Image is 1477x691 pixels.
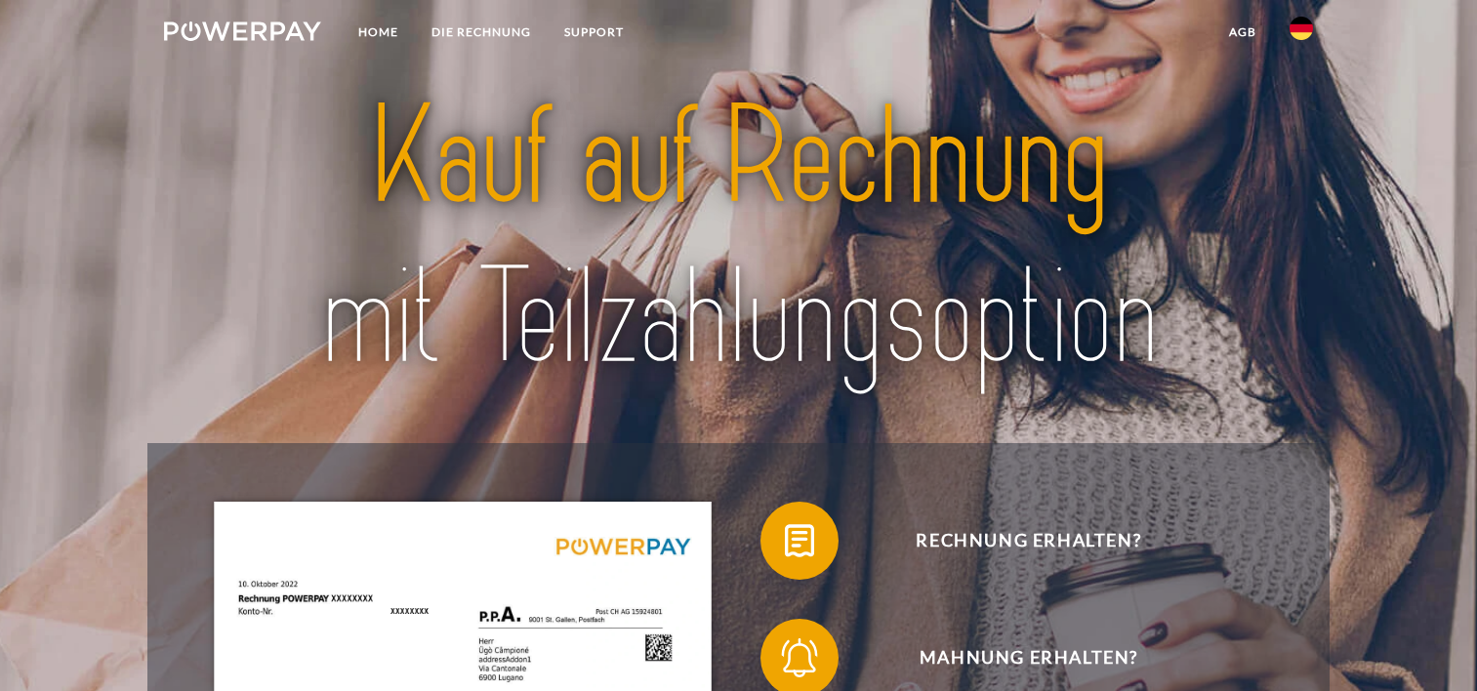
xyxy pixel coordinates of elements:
[342,15,415,50] a: Home
[1290,17,1313,40] img: de
[775,633,824,682] img: qb_bell.svg
[548,15,640,50] a: SUPPORT
[415,15,548,50] a: DIE RECHNUNG
[790,502,1268,580] span: Rechnung erhalten?
[775,516,824,565] img: qb_bill.svg
[164,21,321,41] img: logo-powerpay-white.svg
[1212,15,1273,50] a: agb
[221,69,1256,407] img: title-powerpay_de.svg
[760,502,1268,580] button: Rechnung erhalten?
